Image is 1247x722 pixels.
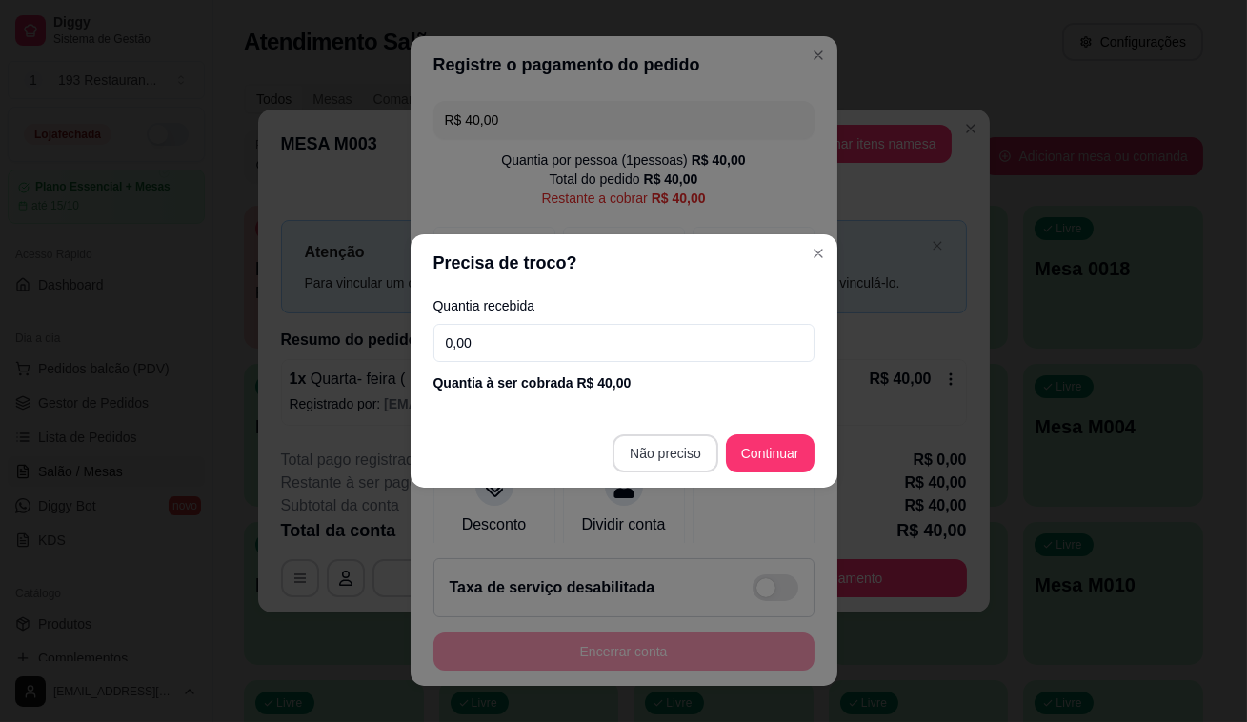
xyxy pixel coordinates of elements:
div: Quantia à ser cobrada R$ 40,00 [433,373,815,392]
header: Precisa de troco? [411,234,837,291]
label: Quantia recebida [433,299,815,312]
button: Não preciso [613,434,718,472]
button: Continuar [726,434,815,472]
button: Close [803,238,834,269]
